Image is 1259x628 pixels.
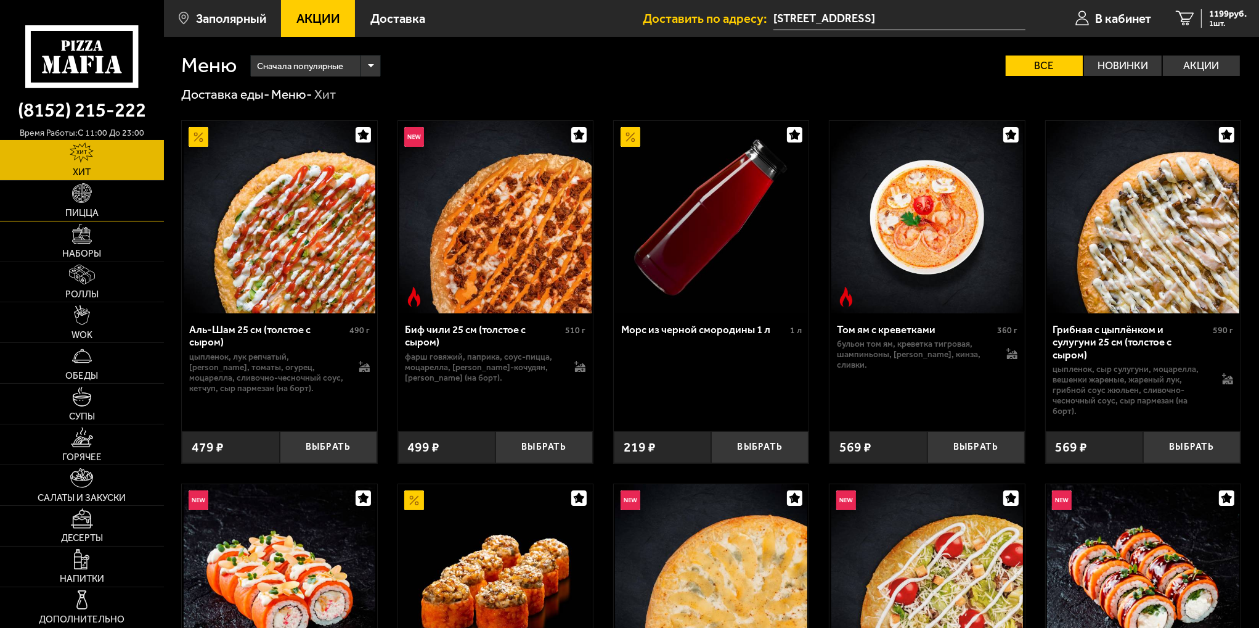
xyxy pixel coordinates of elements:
img: Новинка [189,490,208,510]
span: Супы [69,412,95,421]
img: Грибная с цыплёнком и сулугуни 25 см (толстое с сыром) [1047,121,1239,313]
span: Доставка [370,12,425,25]
img: Новинка [404,127,424,147]
p: цыпленок, сыр сулугуни, моцарелла, вешенки жареные, жареный лук, грибной соус Жюльен, сливочно-че... [1053,364,1209,416]
h1: Меню [181,55,237,76]
span: 1 шт. [1209,20,1247,28]
span: 360 г [997,325,1017,336]
a: АкционныйМорс из черной смородины 1 л [614,121,809,313]
span: 490 г [349,325,370,336]
img: Новинка [836,490,856,510]
span: Сначала популярные [257,54,343,78]
a: Грибная с цыплёнком и сулугуни 25 см (толстое с сыром) [1046,121,1241,313]
img: Акционный [189,127,208,147]
div: Биф чили 25 см (толстое с сыром) [405,323,562,349]
span: Наборы [62,249,101,258]
span: Обеды [65,371,98,381]
img: Новинка [621,490,640,510]
button: Выбрать [711,431,809,463]
label: Новинки [1084,56,1162,76]
a: Доставка еды- [181,86,269,102]
button: Выбрать [495,431,593,463]
div: Грибная с цыплёнком и сулугуни 25 см (толстое с сыром) [1053,323,1210,361]
label: Все [1006,56,1083,76]
span: Дополнительно [39,615,124,624]
div: Том ям с креветками [837,323,994,336]
span: 479 ₽ [192,440,224,453]
span: 510 г [565,325,585,336]
p: бульон том ям, креветка тигровая, шампиньоны, [PERSON_NAME], кинза, сливки. [837,339,993,370]
p: цыпленок, лук репчатый, [PERSON_NAME], томаты, огурец, моцарелла, сливочно-чесночный соус, кетчуп... [189,352,346,394]
div: Хит [314,86,336,103]
span: WOK [71,331,92,340]
span: 219 ₽ [624,440,656,453]
img: Острое блюдо [404,287,424,307]
div: Аль-Шам 25 см (толстое с сыром) [189,323,346,349]
span: Акции [296,12,340,25]
img: Том ям с креветками [831,121,1024,313]
img: Акционный [404,490,424,510]
span: Заполярный [196,12,266,25]
span: Горячее [62,453,102,462]
img: Биф чили 25 см (толстое с сыром) [399,121,592,313]
button: Выбрать [927,431,1025,463]
span: Напитки [60,574,104,584]
button: Выбрать [280,431,377,463]
span: 569 ₽ [839,440,871,453]
span: 1 л [790,325,802,336]
a: Острое блюдоТом ям с креветками [829,121,1024,313]
span: 590 г [1213,325,1233,336]
a: Меню- [271,86,312,102]
span: 569 ₽ [1056,440,1088,453]
span: Хит [73,168,91,177]
img: Морс из черной смородины 1 л [615,121,807,313]
img: Острое блюдо [836,287,856,307]
input: Ваш адрес доставки [773,7,1025,30]
a: НовинкаОстрое блюдоБиф чили 25 см (толстое с сыром) [398,121,593,313]
span: 1199 руб. [1209,9,1247,19]
span: Десерты [61,534,103,543]
img: Новинка [1052,490,1072,510]
span: Пицца [65,209,99,218]
button: Выбрать [1143,431,1241,463]
p: фарш говяжий, паприка, соус-пицца, моцарелла, [PERSON_NAME]-кочудян, [PERSON_NAME] (на борт). [405,352,561,383]
label: Акции [1163,56,1241,76]
span: Мурманская область, Печенгский район, Юбилейная улица, 13 [773,7,1025,30]
img: Акционный [621,127,640,147]
span: Роллы [65,290,99,299]
img: Аль-Шам 25 см (толстое с сыром) [184,121,376,313]
a: АкционныйАль-Шам 25 см (толстое с сыром) [182,121,377,313]
span: 499 ₽ [408,440,440,453]
span: В кабинет [1095,12,1151,25]
span: Салаты и закуски [38,494,126,503]
span: Доставить по адресу: [643,12,773,25]
div: Морс из черной смородины 1 л [621,323,787,336]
